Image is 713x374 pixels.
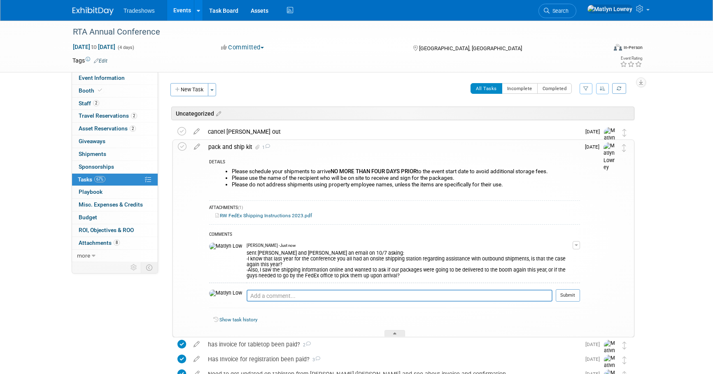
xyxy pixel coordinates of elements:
span: ROI, Objectives & ROO [79,227,134,233]
div: Uncategorized [171,107,634,120]
button: All Tasks [471,83,502,94]
div: Event Format [558,43,643,55]
div: cancel [PERSON_NAME] out [204,125,580,139]
span: [DATE] [585,356,604,362]
li: Please use the name of the recipient who will be on site to receive and sign for the packages. [232,175,580,181]
div: sent [PERSON_NAME] and [PERSON_NAME] an email on 10/7 asking: -I know that last year for the conf... [247,249,573,279]
a: Edit [94,58,107,64]
span: Tradeshows [123,7,155,14]
div: Has Invoice for registration been paid? [204,352,580,366]
span: 2 [300,342,311,348]
a: Budget [72,211,158,224]
button: New Task [170,83,208,96]
span: [GEOGRAPHIC_DATA], [GEOGRAPHIC_DATA] [419,45,522,51]
a: Sponsorships [72,161,158,173]
span: 1 [261,145,270,150]
span: [DATE] [585,144,603,150]
i: Move task [622,341,627,349]
span: Booth [79,87,104,94]
a: Show task history [219,317,257,323]
span: 67% [94,176,105,182]
b: NO MORE THAN FOUR DAYS PRIOR [331,168,417,174]
div: ATTACHMENTS [209,205,580,212]
span: Attachments [79,239,120,246]
span: [DATE] [DATE] [72,43,116,51]
span: Search [550,8,569,14]
span: Sponsorships [79,163,114,170]
img: Format-Inperson.png [614,44,622,51]
span: Budget [79,214,97,221]
span: Travel Reservations [79,112,137,119]
span: Playbook [79,188,103,195]
span: 2 [130,125,136,132]
span: Event Information [79,74,125,81]
li: Please schedule your shipments to arrive to the event start date to avoid additional storage fees. [232,168,580,175]
img: Matlyn Lowrey [209,243,242,250]
a: Shipments [72,148,158,160]
a: Asset Reservations2 [72,123,158,135]
span: [DATE] [585,341,604,347]
span: [PERSON_NAME] - Just now [247,243,296,249]
a: RW FedEx Shipping Instructions 2023.pdf [215,213,312,218]
img: Matlyn Lowrey [209,290,242,297]
span: Shipments [79,151,106,157]
i: Move task [622,144,626,152]
a: edit [189,128,204,135]
li: Please do not address shipments using property employee names, unless the items are specifically ... [232,181,580,188]
div: pack and ship kit [204,140,580,154]
img: Matlyn Lowrey [587,5,633,14]
td: Tags [72,56,107,65]
a: Staff2 [72,98,158,110]
a: ROI, Objectives & ROO [72,224,158,237]
img: ExhibitDay [72,7,114,15]
img: Matlyn Lowrey [604,340,616,369]
a: Tasks67% [72,174,158,186]
button: Incomplete [502,83,538,94]
span: [DATE] [585,129,604,135]
span: (1) [238,205,243,210]
span: Asset Reservations [79,125,136,132]
img: Matlyn Lowrey [603,142,616,172]
i: Move task [622,356,627,364]
a: Booth [72,85,158,97]
td: Personalize Event Tab Strip [127,262,141,273]
div: RTA Annual Conference [70,25,594,39]
a: Event Information [72,72,158,84]
img: Matlyn Lowrey [604,127,616,156]
span: (4 days) [117,45,134,50]
a: Misc. Expenses & Credits [72,199,158,211]
span: 8 [114,239,120,246]
span: Staff [79,100,99,107]
div: COMMENTS [209,231,580,239]
div: DETAILS [209,159,580,166]
span: Tasks [78,176,105,183]
a: Travel Reservations2 [72,110,158,122]
div: In-Person [623,44,643,51]
i: Booth reservation complete [98,88,102,93]
a: edit [189,341,204,348]
a: Refresh [612,83,626,94]
span: 2 [131,113,137,119]
button: Submit [556,289,580,302]
td: Toggle Event Tabs [141,262,158,273]
span: to [90,44,98,50]
button: Committed [218,43,267,52]
a: edit [190,143,204,151]
span: Misc. Expenses & Credits [79,201,143,208]
a: Giveaways [72,135,158,148]
span: 3 [310,357,320,362]
a: Attachments8 [72,237,158,249]
a: Search [538,4,576,18]
a: Playbook [72,186,158,198]
span: Giveaways [79,138,105,144]
a: edit [189,355,204,363]
div: Event Rating [620,56,642,60]
span: 2 [93,100,99,106]
a: more [72,250,158,262]
div: has invoice for tabletop been paid? [204,337,580,351]
i: Move task [622,129,627,137]
button: Completed [537,83,572,94]
a: Edit sections [214,109,221,117]
span: more [77,252,90,259]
